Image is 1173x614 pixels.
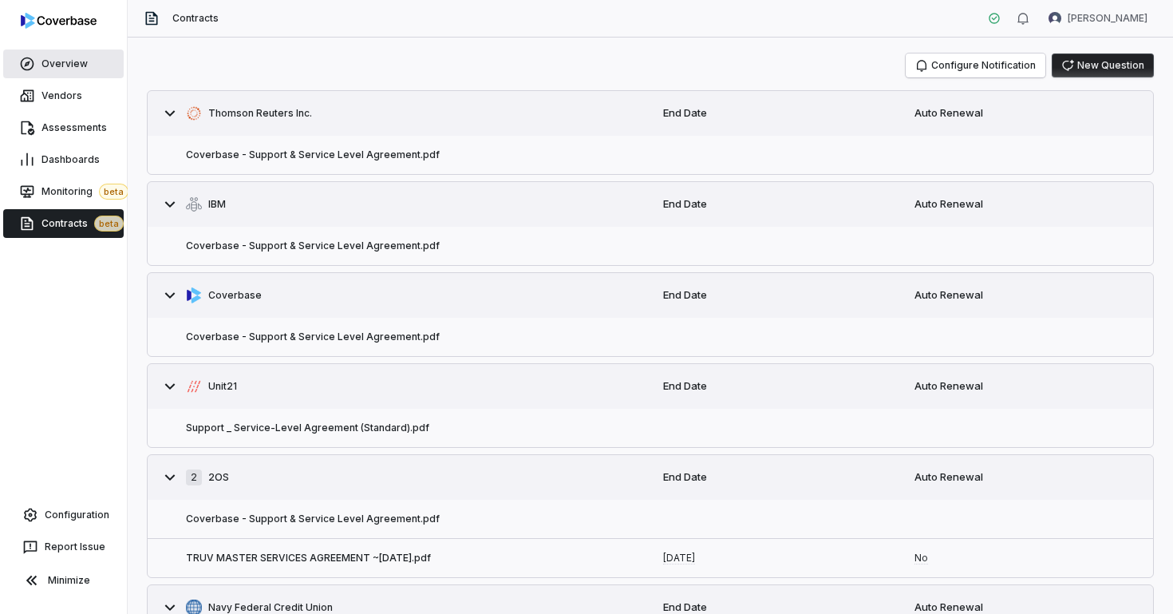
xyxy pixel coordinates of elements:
a: Configuration [6,501,120,529]
button: TRUV MASTER SERVICES AGREEMENT ~[DATE].pdf [186,552,431,564]
div: End Date [650,275,902,316]
span: Unit21 [208,380,237,393]
button: Coverbase - Support & Service Level Agreement.pdf [186,513,440,525]
span: Vendors [41,89,82,102]
a: [DATE] [663,552,695,564]
button: New Question [1052,53,1154,77]
a: Contractsbeta [3,209,124,238]
span: Minimize [48,574,90,587]
span: Overview [41,57,88,70]
div: Auto Renewal [902,93,1153,134]
div: End Date [650,93,902,134]
span: Configuration [45,509,109,521]
span: Contracts [41,216,124,232]
button: Coverbase - Support & Service Level Agreement.pdf [186,331,440,343]
button: Coverbase - Support & Service Level Agreement.pdf [186,149,440,161]
button: https://unit21.ai/Unit21 [148,364,650,409]
img: Sophia O'Shea avatar [1049,12,1061,25]
a: Assessments [3,113,124,142]
span: Monitoring [41,184,128,200]
button: Configure Notification [906,53,1045,77]
span: Assessments [41,121,107,134]
button: https://coverbase.ai/Coverbase [148,273,650,318]
button: 22OS [148,455,650,500]
span: [PERSON_NAME] [1068,12,1147,25]
span: Coverbase [208,289,262,302]
div: End Date [650,457,902,498]
span: IBM [208,198,226,211]
div: Auto Renewal [902,275,1153,316]
span: beta [94,216,124,232]
a: Overview [3,50,124,78]
button: Minimize [6,564,120,596]
span: Report Issue [45,541,105,553]
a: Monitoringbeta [3,177,124,206]
div: End Date [650,184,902,225]
span: Navy Federal Credit Union [208,601,333,614]
span: beta [99,184,128,200]
button: Report Issue [6,533,120,561]
a: Vendors [3,81,124,110]
button: Coverbase - Support & Service Level Agreement.pdf [186,240,440,252]
a: Dashboards [3,145,124,174]
button: Support _ Service-Level Agreement (Standard).pdf [186,422,429,434]
img: logo-D7KZi-bG.svg [21,13,97,29]
span: Dashboards [41,153,100,166]
span: Contracts [172,12,219,25]
button: Sophia O'Shea avatar[PERSON_NAME] [1039,6,1157,30]
span: 2OS [208,471,229,484]
div: End Date [650,366,902,407]
button: https://thomsonreuters.com/en.html/Thomson Reuters Inc. [148,91,650,136]
button: https://ibm.com/us-en/IBM [148,182,650,227]
span: Thomson Reuters Inc. [208,107,312,120]
a: No [914,552,928,564]
div: Auto Renewal [902,366,1153,407]
div: Auto Renewal [902,184,1153,225]
div: Auto Renewal [902,457,1153,498]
